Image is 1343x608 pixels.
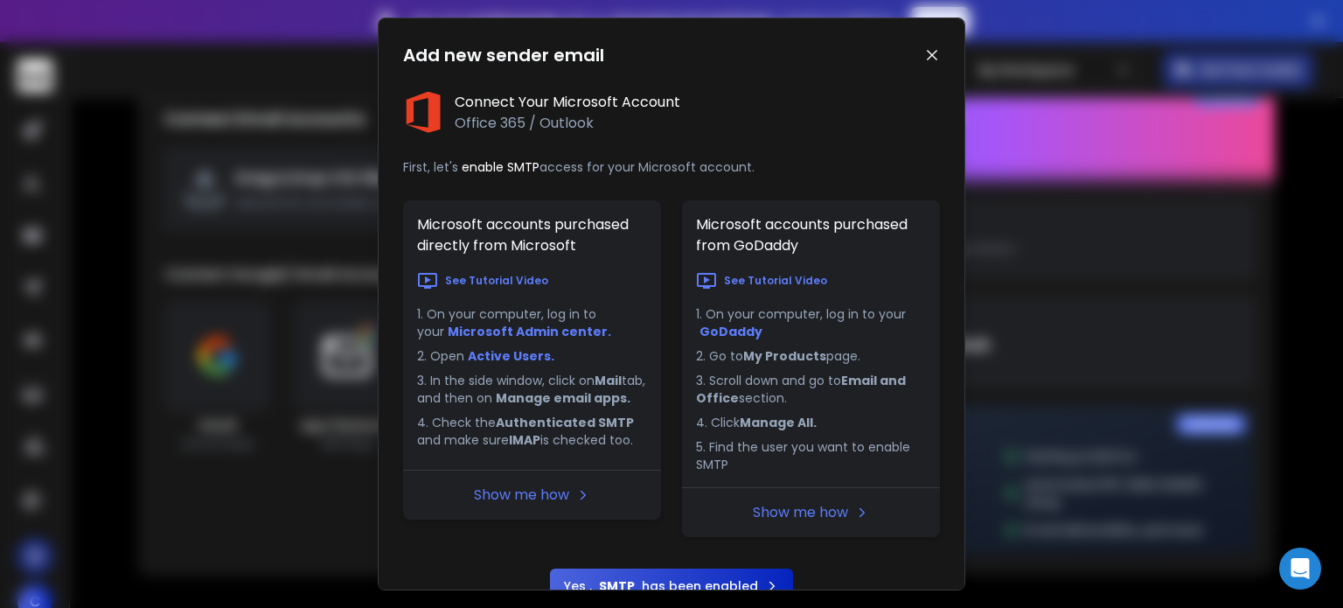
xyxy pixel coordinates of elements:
[595,372,622,389] b: Mail
[445,274,548,288] p: See Tutorial Video
[699,323,762,340] a: GoDaddy
[462,158,539,176] span: enable SMTP
[682,200,940,270] h1: Microsoft accounts purchased from GoDaddy
[474,485,569,505] a: Show me how
[696,438,926,473] li: 5. Find the user you want to enable SMTP
[455,113,680,134] p: Office 365 / Outlook
[696,305,926,340] li: 1. On your computer, log in to your
[599,577,635,595] b: SMTP
[417,414,647,449] li: 4. Check the and make sure is checked too.
[1279,548,1321,590] div: Open Intercom Messenger
[455,92,680,113] h1: Connect Your Microsoft Account
[417,305,647,340] li: 1. On your computer, log in to your
[696,414,926,431] li: 4. Click
[696,347,926,365] li: 2. Go to page.
[468,347,554,365] a: Active Users.
[403,43,604,67] h1: Add new sender email
[509,431,540,449] b: IMAP
[403,158,940,176] p: First, let's access for your Microsoft account.
[696,372,908,407] b: Email and Office
[724,274,827,288] p: See Tutorial Video
[417,372,647,407] li: 3. In the side window, click on tab, and then on
[743,347,826,365] b: My Products
[403,200,661,270] h1: Microsoft accounts purchased directly from Microsoft
[448,323,611,340] a: Microsoft Admin center.
[740,414,817,431] b: Manage All.
[417,347,647,365] li: 2. Open
[496,389,630,407] b: Manage email apps.
[550,569,793,604] button: Yes ,SMTPhas been enabled
[696,372,926,407] li: 3. Scroll down and go to section.
[496,414,634,431] b: Authenticated SMTP
[753,502,848,522] a: Show me how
